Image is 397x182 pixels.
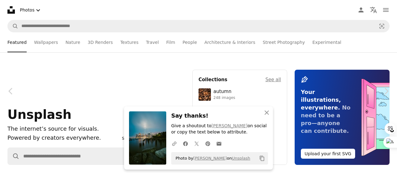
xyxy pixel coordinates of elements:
[8,20,18,32] button: Search Unsplash
[374,20,389,32] button: Visual search
[7,107,71,122] span: Unsplash
[183,32,197,52] a: People
[146,32,159,52] a: Travel
[193,156,227,161] a: [PERSON_NAME]
[122,135,185,142] a: Supported by
[380,4,392,16] button: Menu
[65,32,80,52] a: Nature
[265,76,281,83] a: See all
[301,89,341,111] span: Your illustrations, everywhere.
[213,96,235,100] div: 248 images
[7,133,119,142] p: Powered by creators everywhere.
[367,4,380,16] button: Language
[34,32,58,52] a: Wallpapers
[171,111,268,120] h3: Say thanks!
[171,123,268,135] p: Give a shoutout to on social or copy the text below to attribute.
[7,20,390,32] form: Find visuals sitewide
[7,6,15,14] a: Home — Unsplash
[202,137,213,150] a: Share on Pinterest
[213,89,235,95] div: autumn
[198,107,281,119] a: Cheers Society58 images
[263,32,305,52] a: Street Photography
[172,153,250,163] span: Photo by on
[88,32,113,52] a: 3D Renders
[257,153,267,164] button: Copy to clipboard
[375,61,397,121] a: Next
[17,4,44,16] button: Select asset type
[232,156,250,161] a: Unsplash
[204,32,255,52] a: Architecture & Interiors
[166,32,175,52] a: Film
[212,123,248,128] a: [PERSON_NAME]
[180,137,191,150] a: Share on Facebook
[8,148,20,165] button: Search Unsplash
[191,137,202,150] a: Share on Twitter
[213,137,225,150] a: Share over email
[355,4,367,16] a: Log in / Sign up
[198,126,281,138] a: Golden Glow40 images
[198,88,211,101] img: photo-1637983927634-619de4ccecac
[7,124,119,133] h1: The internet’s source for visuals.
[198,88,281,101] a: autumn248 images
[312,32,341,52] a: Experimental
[301,149,355,159] button: Upload your first SVG
[198,76,227,83] h4: Collections
[7,147,185,165] form: Find visuals sitewide
[198,144,281,157] a: Elemental50 images
[120,32,139,52] a: Textures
